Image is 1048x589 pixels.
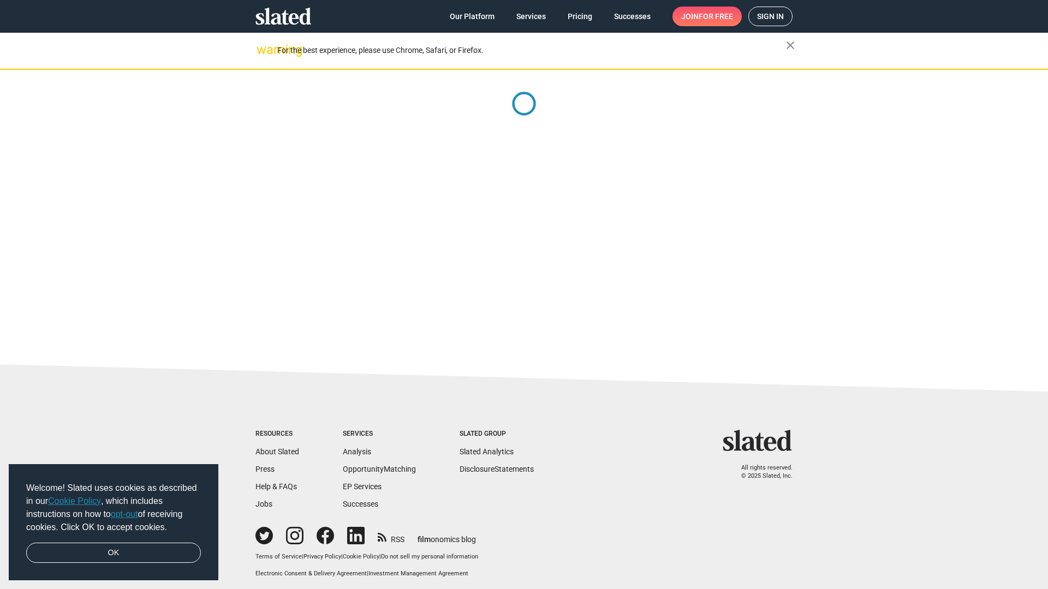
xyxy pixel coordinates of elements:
[255,500,272,508] a: Jobs
[559,7,601,26] a: Pricing
[784,39,797,52] mat-icon: close
[508,7,555,26] a: Services
[257,43,270,56] mat-icon: warning
[255,430,299,438] div: Resources
[460,430,534,438] div: Slated Group
[367,570,368,577] span: |
[255,570,367,577] a: Electronic Consent & Delivery Agreement
[379,553,381,560] span: |
[26,482,201,534] span: Welcome! Slated uses cookies as described in our , which includes instructions on how to of recei...
[450,7,495,26] span: Our Platform
[460,465,534,473] a: DisclosureStatements
[343,447,371,456] a: Analysis
[255,553,302,560] a: Terms of Service
[255,447,299,456] a: About Slated
[418,535,431,544] span: film
[730,464,793,480] p: All rights reserved. © 2025 Slated, Inc.
[341,553,343,560] span: |
[343,553,379,560] a: Cookie Policy
[9,464,218,581] div: cookieconsent
[757,7,784,26] span: Sign in
[460,447,514,456] a: Slated Analytics
[343,465,416,473] a: OpportunityMatching
[441,7,503,26] a: Our Platform
[303,553,341,560] a: Privacy Policy
[277,43,786,58] div: For the best experience, please use Chrome, Safari, or Firefox.
[516,7,546,26] span: Services
[255,482,297,491] a: Help & FAQs
[605,7,659,26] a: Successes
[255,465,275,473] a: Press
[111,509,138,519] a: opt-out
[26,543,201,563] a: dismiss cookie message
[418,526,476,545] a: filmonomics blog
[681,7,733,26] span: Join
[381,553,478,561] button: Do not sell my personal information
[699,7,733,26] span: for free
[568,7,592,26] span: Pricing
[672,7,742,26] a: Joinfor free
[343,430,416,438] div: Services
[748,7,793,26] a: Sign in
[302,553,303,560] span: |
[343,482,382,491] a: EP Services
[343,500,378,508] a: Successes
[614,7,651,26] span: Successes
[48,496,101,506] a: Cookie Policy
[378,528,404,545] a: RSS
[368,570,468,577] a: Investment Management Agreement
